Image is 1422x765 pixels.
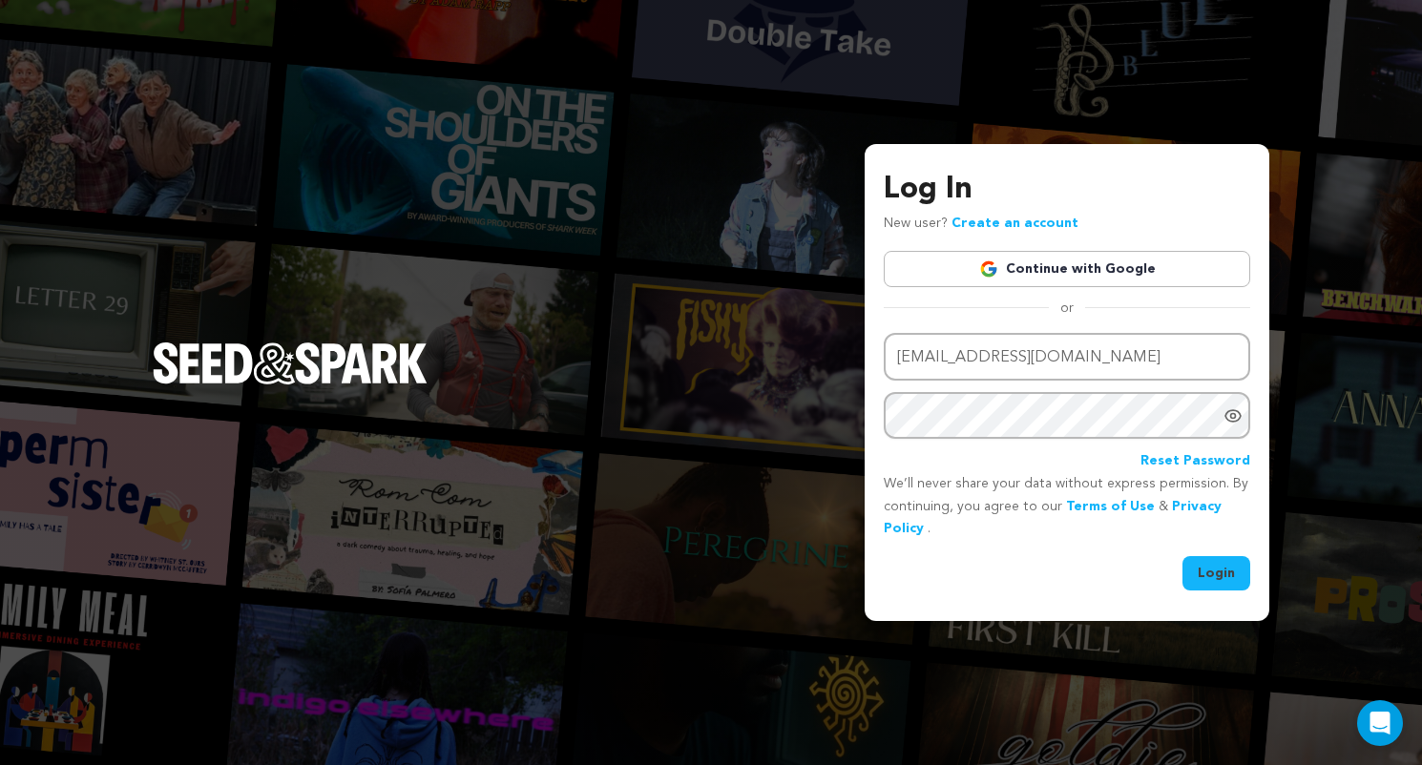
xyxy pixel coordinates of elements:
[979,259,998,279] img: Google logo
[1357,700,1403,746] div: Open Intercom Messenger
[1066,500,1155,513] a: Terms of Use
[1049,299,1085,318] span: or
[884,251,1250,287] a: Continue with Google
[884,473,1250,541] p: We’ll never share your data without express permission. By continuing, you agree to our & .
[884,333,1250,382] input: Email address
[1140,450,1250,473] a: Reset Password
[153,342,428,423] a: Seed&Spark Homepage
[1182,556,1250,590] button: Login
[884,167,1250,213] h3: Log In
[884,213,1078,236] p: New user?
[1223,406,1243,425] a: Show password as plain text. Warning: this will display your password on the screen.
[951,217,1078,230] a: Create an account
[153,342,428,384] img: Seed&Spark Logo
